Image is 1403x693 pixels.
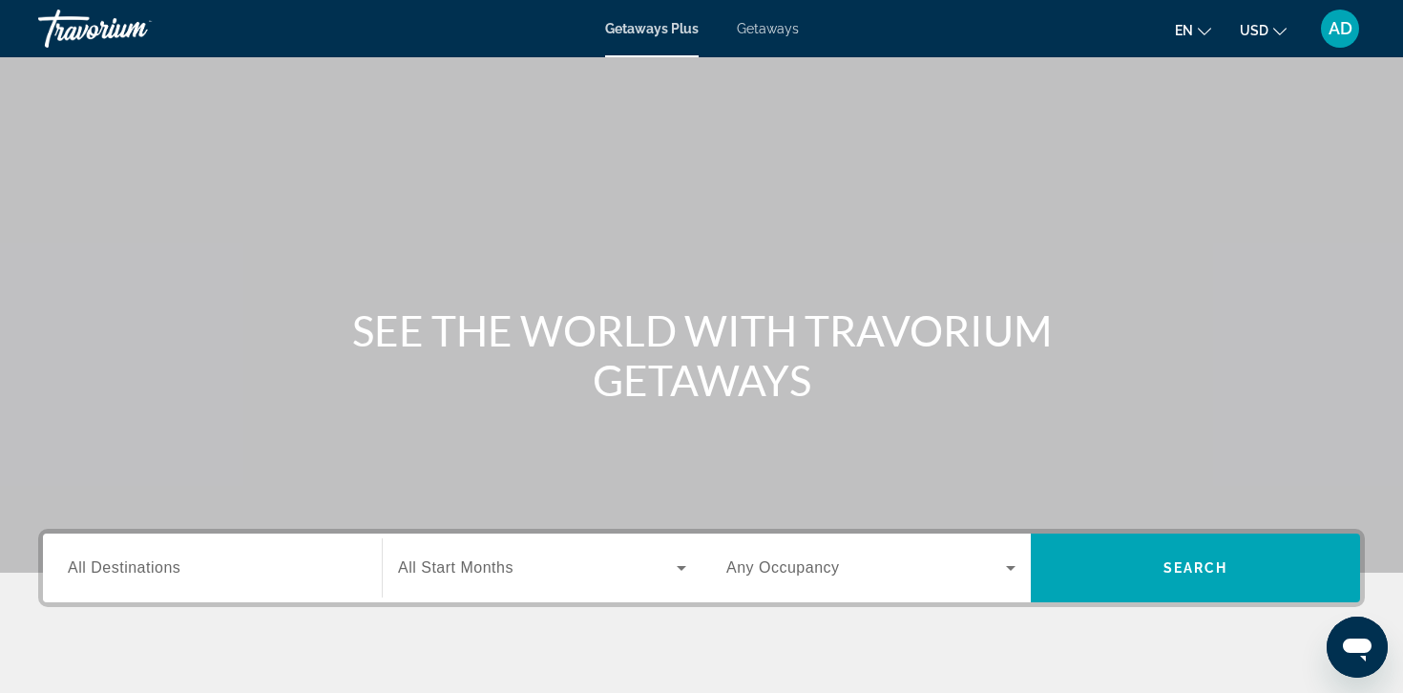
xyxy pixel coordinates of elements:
button: Search [1031,534,1360,602]
span: Search [1163,560,1228,576]
h1: SEE THE WORLD WITH TRAVORIUM GETAWAYS [344,305,1059,405]
span: All Destinations [68,559,180,576]
span: AD [1329,19,1352,38]
div: Search widget [43,534,1360,602]
button: User Menu [1315,9,1365,49]
button: Change language [1175,16,1211,44]
span: en [1175,23,1193,38]
span: USD [1240,23,1268,38]
span: All Start Months [398,559,513,576]
button: Change currency [1240,16,1287,44]
a: Getaways [737,21,799,36]
a: Getaways Plus [605,21,699,36]
iframe: Кнопка запуска окна обмена сообщениями [1327,617,1388,678]
span: Any Occupancy [726,559,840,576]
a: Travorium [38,4,229,53]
